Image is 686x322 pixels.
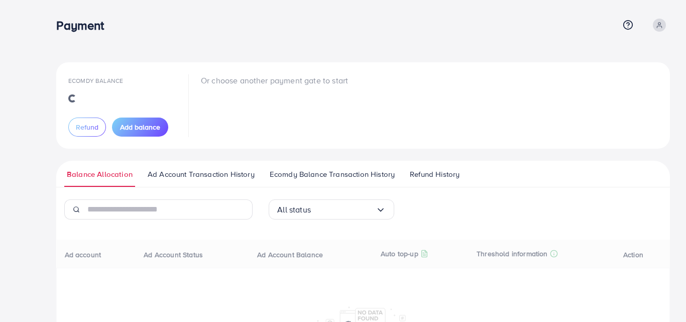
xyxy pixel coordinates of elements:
button: Refund [68,118,106,137]
span: Add balance [120,122,160,132]
input: Search for option [311,202,376,218]
div: Search for option [269,199,394,220]
span: Ecomdy Balance [68,76,123,85]
span: Balance Allocation [67,169,133,180]
span: Ad Account Transaction History [148,169,255,180]
span: Ecomdy Balance Transaction History [270,169,395,180]
span: Refund [76,122,98,132]
span: All status [277,202,311,218]
h3: Payment [56,18,112,33]
p: Or choose another payment gate to start [201,74,348,86]
span: Refund History [410,169,460,180]
button: Add balance [112,118,168,137]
